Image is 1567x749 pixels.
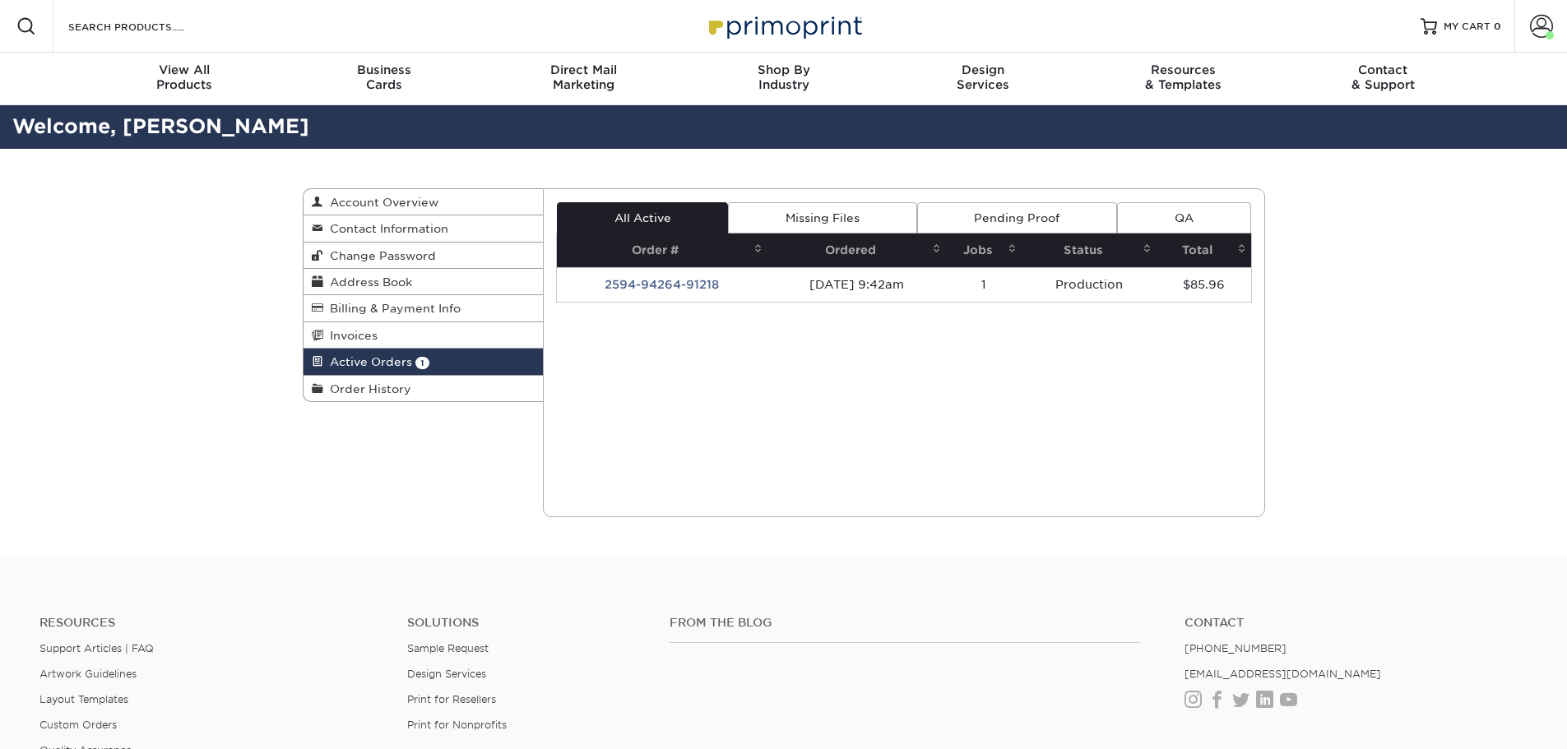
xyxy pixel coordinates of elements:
a: [EMAIL_ADDRESS][DOMAIN_NAME] [1185,668,1381,680]
a: Resources& Templates [1083,53,1283,105]
a: Sample Request [407,642,489,654]
span: Contact Information [323,222,448,235]
a: All Active [557,202,728,233]
td: Production [1022,267,1157,302]
div: Industry [684,62,883,92]
span: View All [85,62,285,77]
a: Support Articles | FAQ [39,642,154,654]
a: Layout Templates [39,693,128,705]
th: Jobs [946,233,1022,267]
div: & Templates [1083,62,1283,92]
span: Design [883,62,1083,77]
a: Billing & Payment Info [304,295,544,321]
span: Change Password [323,249,436,262]
span: Order History [323,382,411,395]
th: Total [1157,233,1250,267]
a: View AllProducts [85,53,285,105]
th: Order # [557,233,767,267]
span: Active Orders [323,355,412,368]
span: 1 [415,357,429,369]
div: & Support [1283,62,1483,92]
a: Pending Proof [917,202,1117,233]
h4: Solutions [407,616,645,630]
a: BusinessCards [284,53,484,105]
a: [PHONE_NUMBER] [1185,642,1287,654]
a: Account Overview [304,189,544,215]
a: Custom Orders [39,719,117,731]
td: $85.96 [1157,267,1250,302]
td: 2594-94264-91218 [557,267,767,302]
a: Change Password [304,243,544,269]
img: Primoprint [702,8,866,44]
a: Shop ByIndustry [684,53,883,105]
a: Contact& Support [1283,53,1483,105]
td: [DATE] 9:42am [767,267,946,302]
a: Address Book [304,269,544,295]
a: Contact [1185,616,1528,630]
a: Invoices [304,322,544,349]
a: Design Services [407,668,486,680]
span: Direct Mail [484,62,684,77]
h4: Resources [39,616,382,630]
span: Business [284,62,484,77]
div: Products [85,62,285,92]
div: Marketing [484,62,684,92]
a: DesignServices [883,53,1083,105]
a: Contact Information [304,215,544,242]
div: Services [883,62,1083,92]
a: Direct MailMarketing [484,53,684,105]
span: 0 [1494,21,1501,32]
a: Artwork Guidelines [39,668,137,680]
a: Order History [304,376,544,401]
span: Shop By [684,62,883,77]
h4: From the Blog [670,616,1140,630]
span: Account Overview [323,196,438,209]
span: Address Book [323,275,412,289]
td: 1 [946,267,1022,302]
div: Cards [284,62,484,92]
a: QA [1117,202,1250,233]
a: Missing Files [728,202,916,233]
a: Print for Nonprofits [407,719,507,731]
span: MY CART [1444,20,1491,34]
span: Invoices [323,329,378,342]
a: Active Orders 1 [304,349,544,375]
span: Resources [1083,62,1283,77]
input: SEARCH PRODUCTS..... [67,16,227,36]
span: Billing & Payment Info [323,302,461,315]
span: Contact [1283,62,1483,77]
th: Ordered [767,233,946,267]
a: Print for Resellers [407,693,496,705]
th: Status [1022,233,1157,267]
